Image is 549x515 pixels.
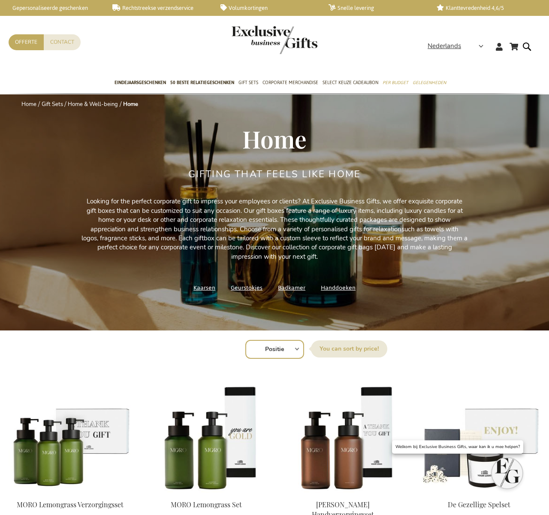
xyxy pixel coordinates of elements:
a: Home & Well-being [68,100,118,108]
a: Kaarsen [193,282,215,294]
img: Exclusive Business gifts logo [232,26,317,54]
a: Contact [44,34,81,50]
p: Looking for the perfect corporate gift to impress your employees or clients? At Exclusive Busines... [81,197,468,261]
a: Geurstokjes [231,282,262,294]
a: Eindejaarsgeschenken [115,73,166,94]
a: Offerte [9,34,44,50]
a: Badkamer [278,282,305,294]
a: Corporate Merchandise [262,73,318,94]
a: The Cosy Game Set [418,489,540,497]
span: Corporate Merchandise [262,78,318,87]
span: Per Budget [383,78,408,87]
h2: Gifting that Feels Like Home [188,169,361,179]
a: Klanttevredenheid 4,6/5 [437,4,531,12]
img: MORO Lemongrass Care Set [9,373,131,493]
span: Gift Sets [238,78,258,87]
span: Eindejaarsgeschenken [115,78,166,87]
a: store logo [232,26,274,54]
strong: Home [123,100,138,108]
a: Select Keuze Cadeaubon [323,73,378,94]
span: 50 beste relatiegeschenken [170,78,234,87]
a: MORO Lemongrass Set [145,489,268,497]
a: Gelegenheden [413,73,446,94]
span: Home [242,123,307,154]
a: Gift Sets [238,73,258,94]
a: MORO Lemongrass Set [171,500,242,509]
span: Gelegenheden [413,78,446,87]
img: MORO Rosemary Handcare Set [281,373,404,493]
a: MORO Lemongrass Verzorgingsset [17,500,124,509]
a: Handdoeken [321,282,356,294]
a: Gepersonaliseerde geschenken [4,4,99,12]
span: Nederlands [428,41,461,51]
a: Snelle levering [329,4,423,12]
a: MORO Rosemary Handcare Set [281,489,404,497]
a: MORO Lemongrass Care Set [9,489,131,497]
a: Volumkortingen [220,4,315,12]
a: 50 beste relatiegeschenken [170,73,234,94]
img: MORO Lemongrass Set [145,373,268,493]
label: Sorteer op [311,340,387,357]
a: De Gezellige Spelset [448,500,510,509]
img: The Cosy Game Set [418,373,540,493]
span: Select Keuze Cadeaubon [323,78,378,87]
a: Gift Sets [42,100,63,108]
a: Rechtstreekse verzendservice [112,4,207,12]
a: Per Budget [383,73,408,94]
a: Home [21,100,36,108]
